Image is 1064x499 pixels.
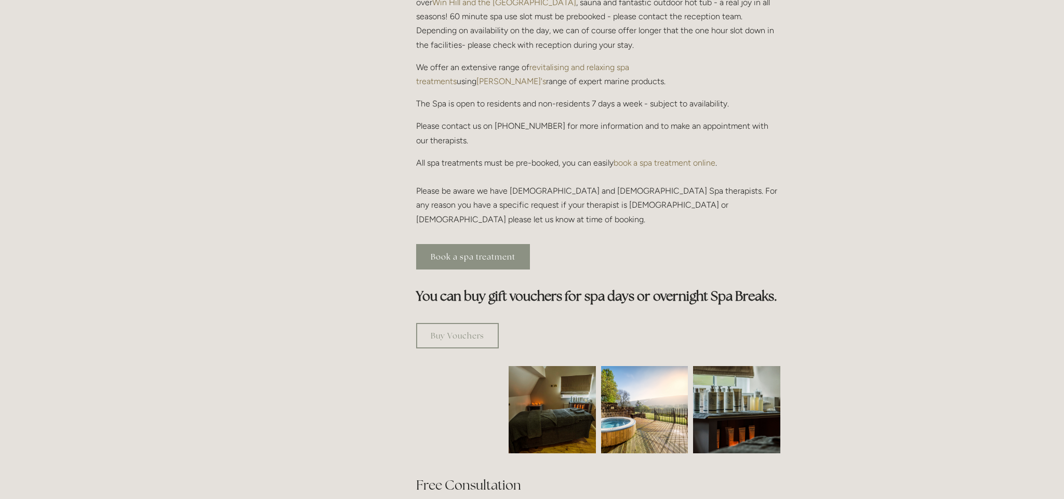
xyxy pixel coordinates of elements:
p: The Spa is open to residents and non-residents 7 days a week - subject to availability. [416,97,780,111]
a: Buy Vouchers [416,323,499,348]
img: Spa room, Losehill House Hotel and Spa [487,366,618,453]
a: book a spa treatment online [614,158,715,168]
p: We offer an extensive range of using range of expert marine products. [416,60,780,88]
a: Book a spa treatment [416,244,530,269]
img: Body creams in the spa room, Losehill House Hotel and Spa [671,366,802,453]
h2: Free Consultation [416,476,780,494]
a: [PERSON_NAME]'s [476,76,546,86]
p: Please contact us on [PHONE_NUMBER] for more information and to make an appointment with our ther... [416,119,780,147]
p: All spa treatments must be pre-booked, you can easily . Please be aware we have [DEMOGRAPHIC_DATA... [416,156,780,226]
img: Outdoor jacuzzi with a view of the Peak District, Losehill House Hotel and Spa [601,366,688,453]
strong: You can buy gift vouchers for spa days or overnight Spa Breaks. [416,288,777,304]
